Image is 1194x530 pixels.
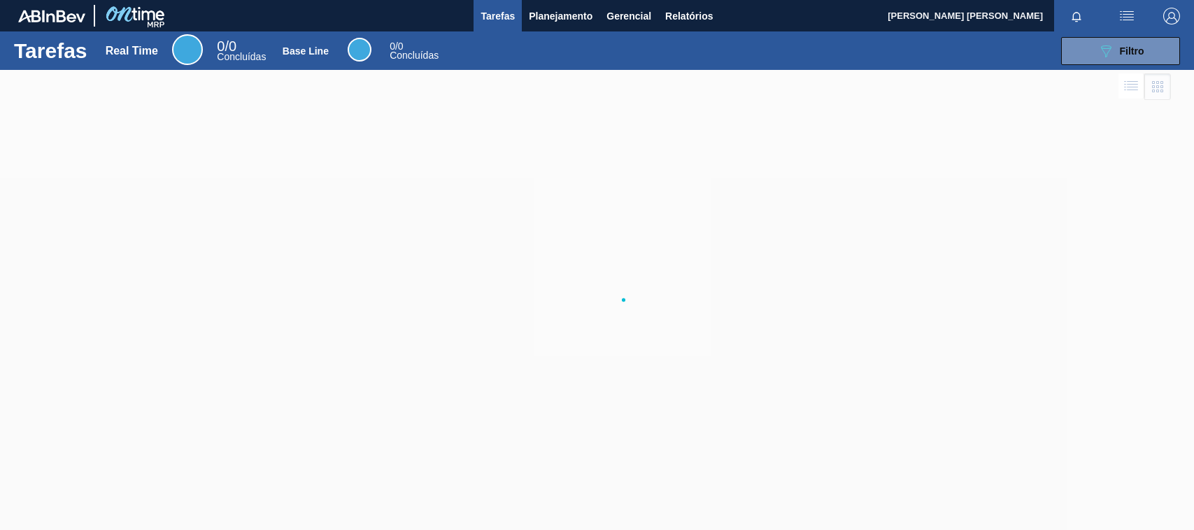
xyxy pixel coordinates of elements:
span: Relatórios [665,8,713,24]
span: Tarefas [481,8,515,24]
button: Filtro [1061,37,1180,65]
div: Base Line [283,45,329,57]
span: Gerencial [606,8,651,24]
img: Logout [1163,8,1180,24]
div: Base Line [348,38,371,62]
span: / 0 [217,38,236,54]
div: Real Time [106,45,158,57]
span: Concluídas [217,51,266,62]
span: Planejamento [529,8,592,24]
span: Filtro [1120,45,1144,57]
h1: Tarefas [14,43,87,59]
div: Real Time [172,34,203,65]
span: Concluídas [390,50,439,61]
button: Notificações [1054,6,1099,26]
div: Real Time [217,41,266,62]
img: userActions [1118,8,1135,24]
span: / 0 [390,41,403,52]
div: Base Line [390,42,439,60]
span: 0 [217,38,225,54]
span: 0 [390,41,395,52]
img: TNhmsLtSVTkK8tSr43FrP2fwEKptu5GPRR3wAAAABJRU5ErkJggg== [18,10,85,22]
